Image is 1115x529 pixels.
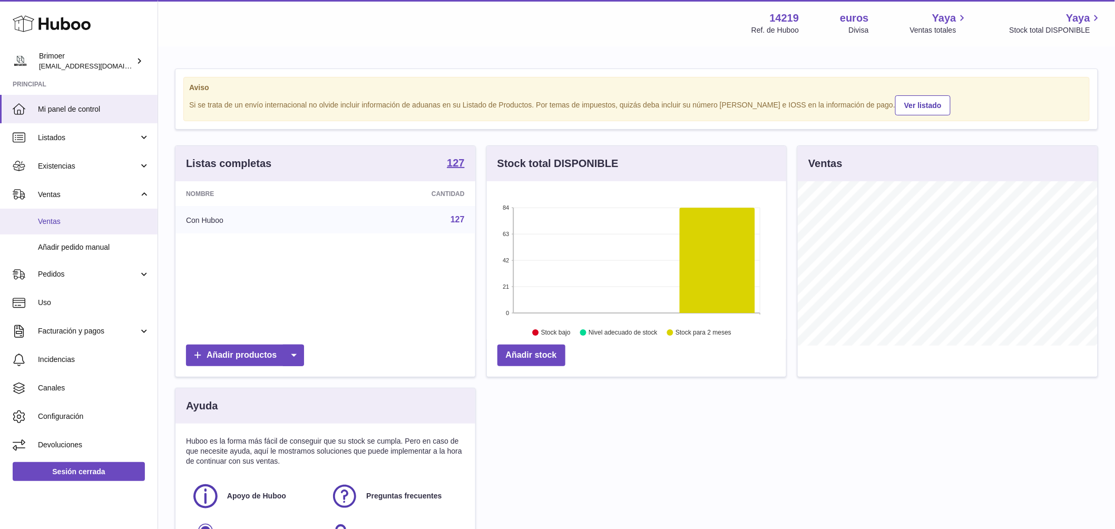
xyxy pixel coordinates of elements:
[1066,12,1090,24] font: Yaya
[38,190,61,199] font: Ventas
[186,400,218,412] font: Ayuda
[840,12,868,24] font: euros
[447,158,464,170] a: 127
[38,412,83,420] font: Configuración
[38,355,75,364] font: Incidencias
[186,215,223,224] font: Con Huboo
[751,26,799,34] font: Ref. de Huboo
[447,157,464,169] font: 127
[1010,11,1102,35] a: Yaya Stock total DISPONIBLE
[904,101,942,110] font: Ver listado
[910,26,956,34] font: Ventas totales
[186,345,304,366] a: Añadir productos
[932,12,956,24] font: Yaya
[770,12,799,24] font: 14219
[186,158,271,169] font: Listas completas
[497,345,565,366] a: Añadir stock
[676,329,731,337] text: Stock para 2 meses
[39,62,155,70] font: [EMAIL_ADDRESS][DOMAIN_NAME]
[186,437,462,465] font: Huboo es la forma más fácil de conseguir que su stock se cumpla. Pero en caso de que necesite ayu...
[189,83,209,92] font: Aviso
[38,384,65,392] font: Canales
[808,158,842,169] font: Ventas
[849,26,869,34] font: Divisa
[39,52,65,60] font: Brimoer
[191,482,320,511] a: Apoyo de Huboo
[13,81,46,88] font: Principal
[1010,26,1090,34] font: Stock total DISPONIBLE
[503,257,509,263] text: 42
[38,133,65,142] font: Listados
[13,53,28,69] img: oroses@renuevo.es
[38,217,61,226] font: Ventas
[497,158,619,169] font: Stock total DISPONIBLE
[366,492,442,500] font: Preguntas frecuentes
[38,243,110,251] font: Añadir pedido manual
[38,298,51,307] font: Uso
[38,270,65,278] font: Pedidos
[910,11,969,35] a: Yaya Ventas totales
[506,310,509,316] text: 0
[330,482,459,511] a: Preguntas frecuentes
[589,329,658,337] text: Nivel adecuado de stock
[506,350,557,359] font: Añadir stock
[895,95,951,115] a: Ver listado
[432,190,465,198] font: Cantidad
[451,215,465,224] a: 127
[13,462,145,481] a: Sesión cerrada
[503,204,509,211] text: 84
[503,283,509,290] text: 21
[38,440,82,449] font: Devoluciones
[52,467,105,476] font: Sesión cerrada
[38,327,104,335] font: Facturación y pagos
[503,231,509,237] text: 63
[38,105,100,113] font: Mi panel de control
[207,350,277,359] font: Añadir productos
[541,329,571,337] text: Stock bajo
[227,492,286,500] font: Apoyo de Huboo
[38,162,75,170] font: Existencias
[189,101,895,110] font: Si se trata de un envío internacional no olvide incluir información de aduanas en su Listado de P...
[186,190,214,198] font: Nombre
